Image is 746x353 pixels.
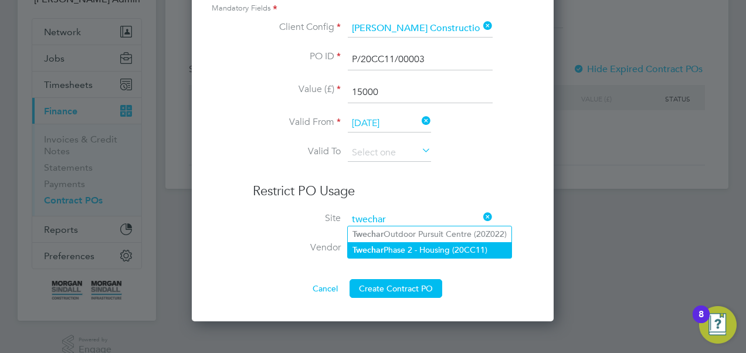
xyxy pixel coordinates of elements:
li: Outdoor Pursuit Centre (20Z022) [348,226,511,242]
li: Phase 2 - Housing (20CC11) [348,242,511,258]
input: Search for... [348,20,493,38]
button: Open Resource Center, 8 new notifications [699,306,737,344]
label: Client Config [253,20,341,35]
label: Site [253,211,341,226]
h3: Restrict PO Usage [253,183,493,200]
b: Twechar [352,245,384,255]
button: Cancel [303,279,347,298]
div: Mandatory Fields [211,2,535,15]
label: PO ID [253,49,341,68]
input: Select one [348,144,431,162]
label: Valid To [253,144,341,159]
button: Create Contract PO [350,279,442,298]
input: Select one [348,115,431,133]
label: Value (£) [253,82,341,101]
input: Search for... [348,211,493,229]
label: Vendor [253,240,341,256]
label: Valid From [253,115,341,130]
b: Twechar [352,229,384,239]
div: 8 [698,314,704,330]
